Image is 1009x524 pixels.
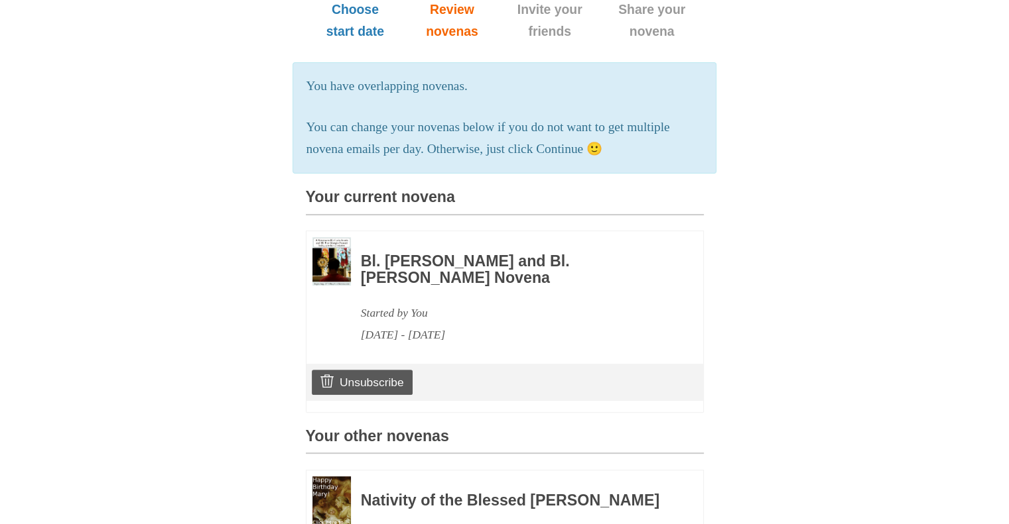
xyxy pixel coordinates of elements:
[306,428,704,454] h3: Your other novenas
[312,237,351,286] img: Novena image
[312,370,412,395] a: Unsubscribe
[361,324,667,346] div: [DATE] - [DATE]
[306,117,703,160] p: You can change your novenas below if you do not want to get multiple novena emails per day. Other...
[306,189,704,215] h3: Your current novena
[361,253,667,287] h3: Bl. [PERSON_NAME] and Bl. [PERSON_NAME] Novena
[361,302,667,324] div: Started by You
[361,492,667,509] h3: Nativity of the Blessed [PERSON_NAME]
[306,76,703,97] p: You have overlapping novenas.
